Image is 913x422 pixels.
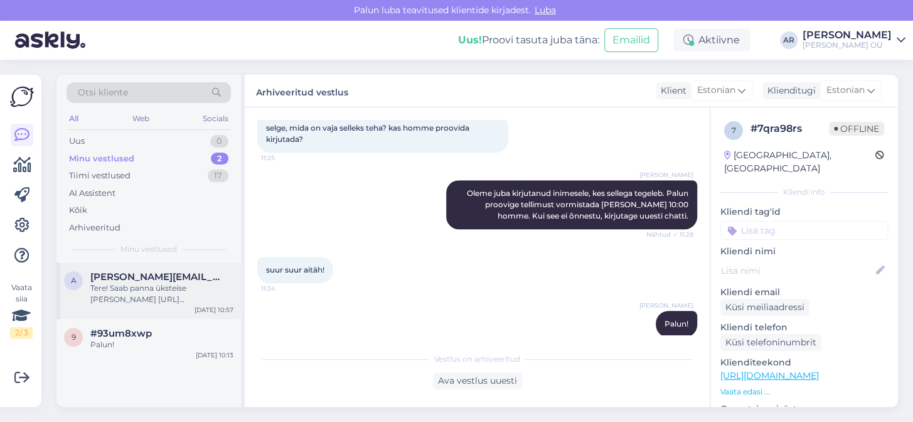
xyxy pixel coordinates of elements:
span: #93um8xwp [90,328,152,339]
div: Tere! Saab panna üksteise [PERSON_NAME] [URL][DOMAIN_NAME] [90,283,233,305]
b: Uus! [458,34,482,46]
p: Vaata edasi ... [720,386,888,398]
div: Klienditugi [762,84,816,97]
div: Ava vestlus uuesti [433,372,522,389]
span: a [71,276,77,285]
p: Klienditeekond [720,356,888,369]
div: 17 [208,170,228,182]
div: [GEOGRAPHIC_DATA], [GEOGRAPHIC_DATA] [724,149,875,175]
a: [PERSON_NAME][PERSON_NAME] OÜ [803,30,905,50]
div: # 7qra98rs [750,121,829,136]
p: Kliendi nimi [720,245,888,258]
span: Offline [829,122,884,136]
span: selge, mida on vaja selleks teha? kas homme proovida kirjutada? [266,123,471,144]
div: Palun! [90,339,233,350]
div: Proovi tasuta juba täna: [458,33,599,48]
span: Otsi kliente [78,86,128,99]
span: Palun! [665,319,688,328]
div: [PERSON_NAME] OÜ [803,40,892,50]
button: Emailid [604,28,658,52]
p: Operatsioonisüsteem [720,403,888,416]
span: Oleme juba kirjutanud inimesele, kes sellega tegeleb. Palun proovige tellimust vormistada [PERSON... [467,188,690,220]
div: Uus [69,135,85,148]
div: All [67,111,81,127]
span: Estonian [697,84,735,97]
div: Klient [656,84,686,97]
input: Lisa nimi [721,264,873,278]
div: Tiimi vestlused [69,170,131,182]
a: [URL][DOMAIN_NAME] [720,370,819,381]
span: Nähtud ✓ 11:28 [646,230,693,239]
span: Vestlus on arhiveeritud [434,354,520,365]
span: 11:25 [261,153,308,163]
div: Arhiveeritud [69,222,120,234]
div: Vaata siia [10,282,33,338]
div: Socials [200,111,231,127]
p: Kliendi tag'id [720,205,888,219]
img: Askly Logo [10,85,34,109]
span: [PERSON_NAME] [639,301,693,310]
div: 2 / 3 [10,327,33,338]
input: Lisa tag [720,221,888,240]
p: Kliendi telefon [720,321,888,334]
div: 2 [211,153,228,165]
div: Kõik [69,204,87,217]
span: suur suur aitäh! [266,265,324,274]
span: Minu vestlused [120,244,177,255]
span: 11:34 [261,284,308,293]
div: Minu vestlused [69,153,134,165]
div: Küsi telefoninumbrit [720,334,821,351]
span: allan.askileiskiri@gmail.com [90,271,221,283]
div: Küsi meiliaadressi [720,299,809,316]
div: [PERSON_NAME] [803,30,892,40]
div: [DATE] 10:13 [196,350,233,360]
span: 7 [732,126,736,135]
div: 0 [210,135,228,148]
label: Arhiveeritud vestlus [256,82,348,99]
span: Estonian [826,84,865,97]
div: [DATE] 10:57 [195,305,233,315]
div: Web [130,111,152,127]
div: AI Assistent [69,187,115,200]
p: Kliendi email [720,286,888,299]
span: Luba [531,4,560,16]
div: Kliendi info [720,187,888,198]
span: [PERSON_NAME] [639,170,693,180]
div: AR [780,31,798,49]
div: Aktiivne [673,29,750,51]
span: 9 [72,332,76,342]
